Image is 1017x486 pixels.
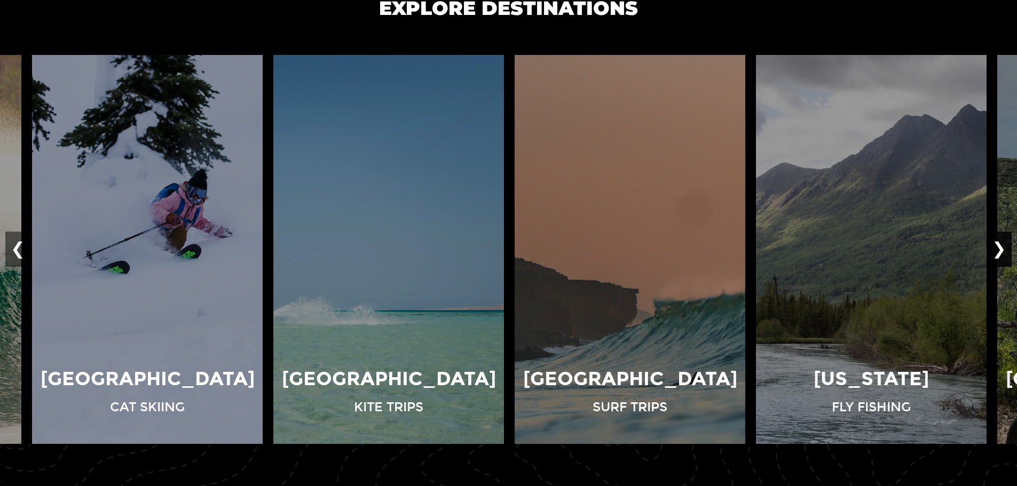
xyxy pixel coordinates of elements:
[987,232,1012,267] button: ❯
[282,365,496,393] p: [GEOGRAPHIC_DATA]
[41,365,255,393] p: [GEOGRAPHIC_DATA]
[814,365,929,393] p: [US_STATE]
[5,232,30,267] button: ❮
[523,365,737,393] p: [GEOGRAPHIC_DATA]
[593,398,667,416] p: Surf Trips
[110,398,185,416] p: Cat Skiing
[354,398,423,416] p: Kite Trips
[832,398,911,416] p: Fly Fishing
